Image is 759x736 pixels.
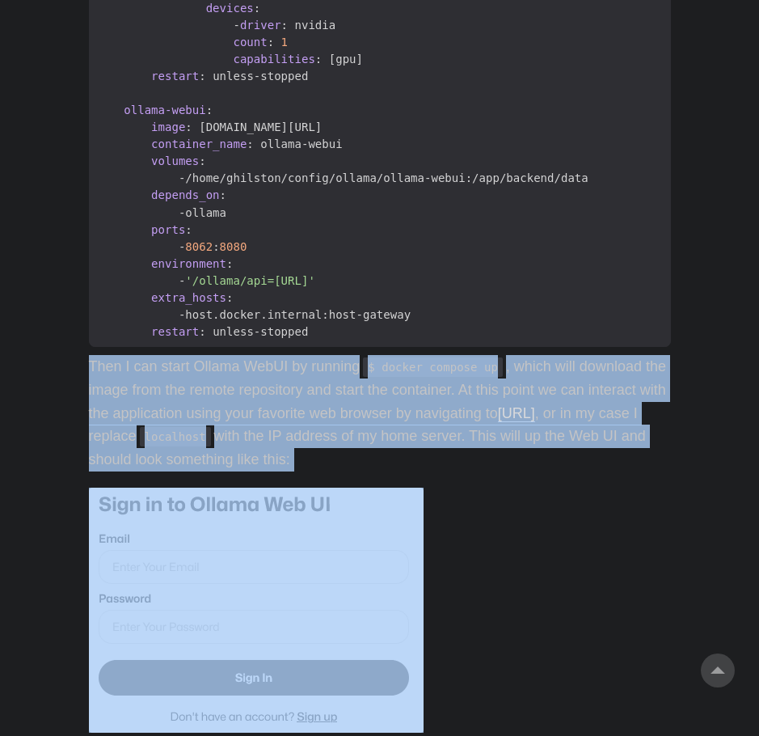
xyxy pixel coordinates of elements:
[151,223,185,236] span: ports
[254,2,260,15] span: :
[335,53,363,66] span: gpu]
[140,427,211,446] code: localhost
[281,19,288,32] span: :
[268,36,274,49] span: :
[247,137,253,150] span: :
[151,325,199,338] span: restart
[199,121,322,133] span: [DOMAIN_NAME][URL]
[220,188,226,201] span: :
[498,405,535,421] a: [URL]
[89,488,424,733] img: png
[89,239,255,256] span: -
[226,291,233,304] span: :
[151,154,199,167] span: volumes
[124,104,205,116] span: ollama-webui
[185,171,588,184] span: /home/ghilston/config/ollama/ollama-webui:/app/backend/data
[151,137,247,150] span: container_name
[185,121,192,133] span: :
[213,325,308,338] span: unless-stopped
[185,240,213,253] span: 8062
[199,325,205,338] span: :
[281,36,288,49] span: 1
[185,223,192,236] span: :
[89,307,420,324] span: -
[220,240,247,253] span: 8080
[233,36,267,49] span: count
[185,206,226,219] span: ollama
[151,257,226,270] span: environment
[185,274,315,287] span: '/ollama/api=[URL]'
[240,19,281,32] span: driver
[206,104,213,116] span: :
[151,121,185,133] span: image
[315,53,322,66] span: :
[226,257,233,270] span: :
[233,53,314,66] span: capabilities
[206,2,254,15] span: devices
[199,70,205,82] span: :
[89,170,597,187] span: -
[329,53,335,66] span: [
[199,154,205,167] span: :
[260,137,342,150] span: ollama-webui
[213,70,308,82] span: unless-stopped
[89,273,323,290] span: -
[363,357,503,377] code: $ docker compose up
[89,17,344,34] span: -
[701,654,735,687] a: go to top
[151,70,199,82] span: restart
[213,240,219,253] span: :
[151,188,219,201] span: depends_on
[185,308,411,321] span: host.docker.internal:host-gateway
[151,291,226,304] span: extra_hosts
[89,205,235,222] span: -
[89,355,671,472] p: Then I can start Ollama WebUI by running , which will download the image from the remote reposito...
[295,19,336,32] span: nvidia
